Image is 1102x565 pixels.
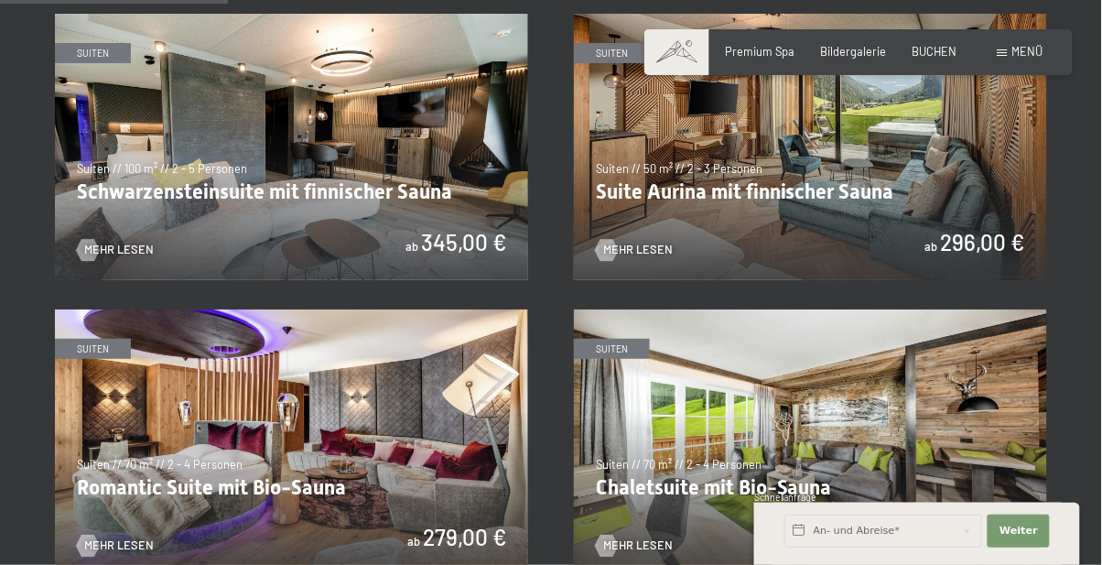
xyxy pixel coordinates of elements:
[574,310,1047,319] a: Chaletsuite mit Bio-Sauna
[84,242,154,258] span: Mehr Lesen
[1012,44,1043,59] span: Menü
[603,538,673,554] span: Mehr Lesen
[84,538,154,554] span: Mehr Lesen
[596,538,673,554] a: Mehr Lesen
[596,242,673,258] a: Mehr Lesen
[55,14,528,23] a: Schwarzensteinsuite mit finnischer Sauna
[913,44,957,59] a: BUCHEN
[55,14,528,280] img: Schwarzensteinsuite mit finnischer Sauna
[999,524,1038,538] span: Weiter
[726,44,795,59] a: Premium Spa
[77,538,154,554] a: Mehr Lesen
[821,44,887,59] a: Bildergalerie
[77,242,154,258] a: Mehr Lesen
[603,242,673,258] span: Mehr Lesen
[988,515,1050,548] button: Weiter
[574,14,1047,280] img: Suite Aurina mit finnischer Sauna
[574,14,1047,23] a: Suite Aurina mit finnischer Sauna
[55,310,528,319] a: Romantic Suite mit Bio-Sauna
[754,492,817,503] span: Schnellanfrage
